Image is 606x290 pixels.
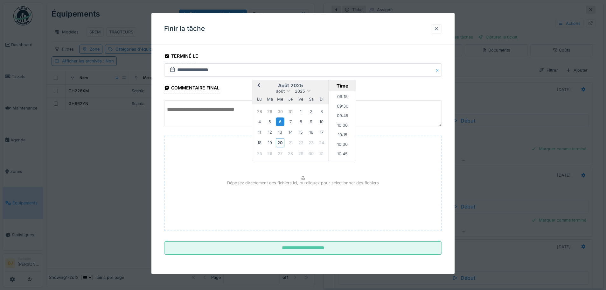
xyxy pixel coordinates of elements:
[286,117,295,126] div: Choose jeudi 7 août 2025
[317,128,326,137] div: Choose dimanche 17 août 2025
[317,107,326,116] div: Choose dimanche 3 août 2025
[317,138,326,147] div: Not available dimanche 24 août 2025
[255,107,264,116] div: Choose lundi 28 juillet 2025
[255,149,264,158] div: Not available lundi 25 août 2025
[295,89,305,94] span: 2025
[329,131,356,140] li: 10:15
[329,140,356,150] li: 10:30
[164,25,205,33] h3: Finir la tâche
[296,128,305,137] div: Choose vendredi 15 août 2025
[307,138,316,147] div: Not available samedi 23 août 2025
[266,117,274,126] div: Choose mardi 5 août 2025
[164,83,219,94] div: Commentaire final
[276,95,284,103] div: mercredi
[435,63,442,77] button: Close
[296,138,305,147] div: Not available vendredi 22 août 2025
[276,149,284,158] div: Not available mercredi 27 août 2025
[296,149,305,158] div: Not available vendredi 29 août 2025
[317,149,326,158] div: Not available dimanche 31 août 2025
[252,83,329,88] h2: août 2025
[276,107,284,116] div: Choose mercredi 30 juillet 2025
[227,180,379,186] p: Déposez directement des fichiers ici, ou cliquez pour sélectionner des fichiers
[331,83,354,89] div: Time
[286,128,295,137] div: Choose jeudi 14 août 2025
[307,107,316,116] div: Choose samedi 2 août 2025
[286,107,295,116] div: Choose jeudi 31 juillet 2025
[317,95,326,103] div: dimanche
[286,95,295,103] div: jeudi
[266,138,274,147] div: Choose mardi 19 août 2025
[276,128,284,137] div: Choose mercredi 13 août 2025
[266,107,274,116] div: Choose mardi 29 juillet 2025
[164,51,198,62] div: Terminé le
[255,95,264,103] div: lundi
[329,91,356,161] ul: Time
[296,117,305,126] div: Choose vendredi 8 août 2025
[307,117,316,126] div: Choose samedi 9 août 2025
[266,95,274,103] div: mardi
[329,150,356,159] li: 10:45
[317,117,326,126] div: Choose dimanche 10 août 2025
[254,106,327,159] div: Month août, 2025
[255,128,264,137] div: Choose lundi 11 août 2025
[276,117,284,126] div: Choose mercredi 6 août 2025
[276,138,284,147] div: Choose mercredi 20 août 2025
[329,159,356,169] li: 11:00
[329,112,356,121] li: 09:45
[255,117,264,126] div: Choose lundi 4 août 2025
[286,138,295,147] div: Not available jeudi 21 août 2025
[266,149,274,158] div: Not available mardi 26 août 2025
[286,149,295,158] div: Not available jeudi 28 août 2025
[307,95,316,103] div: samedi
[296,107,305,116] div: Choose vendredi 1 août 2025
[296,95,305,103] div: vendredi
[329,93,356,102] li: 09:15
[329,121,356,131] li: 10:00
[307,149,316,158] div: Not available samedi 30 août 2025
[253,81,263,91] button: Previous Month
[307,128,316,137] div: Choose samedi 16 août 2025
[276,89,285,94] span: août
[255,138,264,147] div: Choose lundi 18 août 2025
[266,128,274,137] div: Choose mardi 12 août 2025
[329,102,356,112] li: 09:30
